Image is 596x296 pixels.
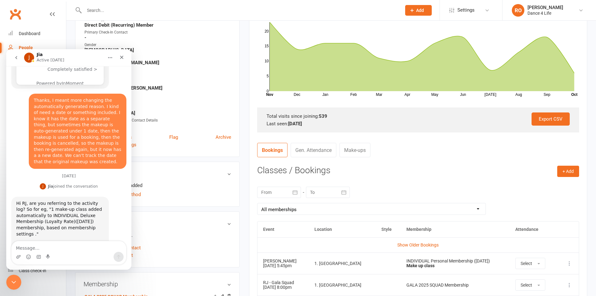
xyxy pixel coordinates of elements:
iframe: Intercom live chat [6,49,131,270]
a: Show Older Bookings [397,242,439,247]
th: Attendance [510,221,557,237]
strong: - [84,35,231,40]
div: [PERSON_NAME] [527,5,563,10]
div: Date of Birth [84,92,231,98]
strong: 539 [319,113,327,119]
p: No relationships found. [84,231,231,239]
div: Email [84,55,231,60]
div: Last seen: [267,120,570,127]
button: Emoji picker [20,205,25,210]
span: Add [416,8,424,13]
a: Export CSV [532,112,570,126]
b: Jia [42,135,47,139]
iframe: Intercom live chat [6,275,21,290]
h3: Classes / Bookings [257,166,579,175]
div: Hi RJ, are you referring to the activity log? So for eg, "1 make-up class added automatically to ... [10,151,98,188]
div: GALA 2025 SQUAD Membership [406,283,504,288]
h3: Membership [84,281,231,288]
a: Bookings [257,143,288,157]
div: Dance 4 Life [527,10,563,16]
div: Mobile Number [84,67,231,73]
h3: Family Members [84,220,231,227]
td: [DATE] 5:45pm [257,252,309,274]
strong: 0419392308 [84,72,231,78]
div: Primary Check-In Contact [84,29,231,35]
a: Clubworx [8,6,23,22]
button: + Add [557,166,579,177]
button: Upload attachment [10,205,15,210]
div: Profile image for Jia [33,134,40,140]
div: [PERSON_NAME] [263,259,303,263]
div: joined the conversation [42,134,91,140]
div: Can you share an example of a member with the above scenario that you're looking to track and als... [10,191,98,234]
textarea: Message… [5,192,120,203]
strong: - [84,123,231,128]
a: Flag [169,133,178,141]
strong: [DEMOGRAPHIC_DATA] [84,47,231,53]
div: Hi RJ, are you referring to the activity log? So for eg, "1 make-up class added automatically to ... [5,148,103,238]
div: Dashboard [19,31,40,36]
li: No payment methods added [84,182,231,189]
div: Jia says… [5,148,120,252]
a: Dashboard [8,27,66,41]
div: Location [84,105,231,111]
strong: Direct Debit (Recurring) Member [84,22,231,28]
div: 1. [GEOGRAPHIC_DATA] [314,261,370,266]
strong: [DATE] [84,98,231,103]
div: RO [512,4,524,17]
strong: 1. [GEOGRAPHIC_DATA] [84,110,231,116]
strong: [STREET_ADDRESS][PERSON_NAME] [84,85,231,91]
th: Style [376,221,400,237]
strong: [EMAIL_ADDRESS][DOMAIN_NAME] [84,60,231,65]
a: Class kiosk mode [8,264,66,278]
span: Select [521,261,532,266]
div: Address [84,80,231,86]
a: Gen. Attendance [291,143,336,157]
button: Gif picker [30,205,35,210]
th: Membership [401,221,510,237]
div: People [19,45,33,50]
h3: Wallet [84,170,231,177]
a: Archive [216,133,231,141]
input: Search... [82,6,397,15]
div: Make up class [406,263,504,268]
th: Location [309,221,376,237]
td: [DATE] 8:00pm [257,274,309,296]
button: Start recording [40,205,45,210]
span: Settings [457,3,475,17]
button: Select [515,258,545,269]
div: RJ - Gala Squad [263,280,303,285]
div: INDIVIDUAL Personal Membership ([DATE]) [406,259,504,263]
button: Add [405,5,432,16]
a: Make-ups [339,143,370,157]
div: Class check-in [19,268,46,273]
a: People [8,41,66,55]
th: Event [257,221,309,237]
div: Bridal Partner Name, DOB & Contact Details [84,117,231,123]
span: Select [521,283,532,288]
div: 1. [GEOGRAPHIC_DATA] [314,283,370,288]
button: Select [515,279,545,291]
button: Send a message… [107,203,117,213]
div: Total visits since joining: [267,112,570,120]
div: Gender [84,42,231,48]
strong: [DATE] [288,121,302,127]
